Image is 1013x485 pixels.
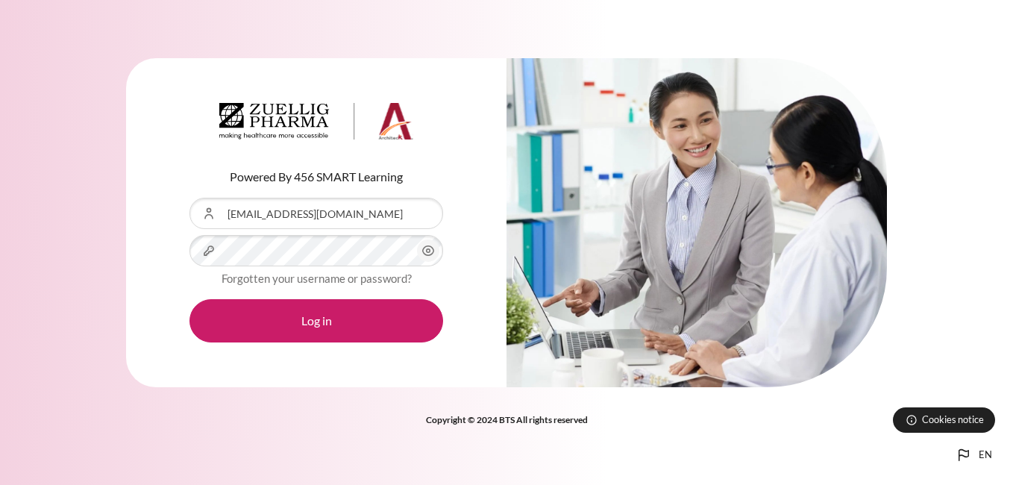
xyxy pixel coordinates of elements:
button: Log in [189,299,443,342]
span: en [979,448,992,463]
p: Powered By 456 SMART Learning [189,168,443,186]
button: Cookies notice [893,407,995,433]
a: Forgotten your username or password? [222,272,412,285]
strong: Copyright © 2024 BTS All rights reserved [426,414,588,425]
input: Username or Email Address [189,198,443,229]
a: Architeck [219,103,413,146]
img: Architeck [219,103,413,140]
button: Languages [949,440,998,470]
span: Cookies notice [922,413,984,427]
